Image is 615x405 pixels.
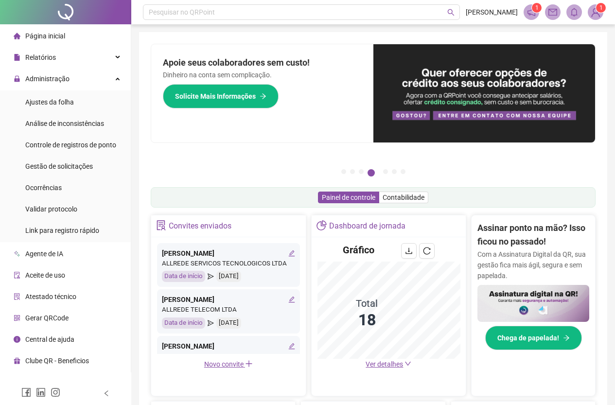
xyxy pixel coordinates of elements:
span: pie-chart [316,220,327,230]
span: instagram [51,387,60,397]
span: edit [288,343,295,350]
span: bell [570,8,579,17]
span: gift [14,357,20,364]
span: arrow-right [260,93,266,100]
iframe: Intercom live chat [582,372,605,395]
span: mail [548,8,557,17]
span: lock [14,75,20,82]
button: Chega de papelada! [485,326,582,350]
img: banner%2Fa8ee1423-cce5-4ffa-a127-5a2d429cc7d8.png [373,44,596,142]
span: solution [156,220,166,230]
span: Relatórios [25,53,56,61]
span: Atestado técnico [25,293,76,300]
span: info-circle [14,336,20,343]
span: reload [423,247,431,255]
span: Painel de controle [322,194,375,201]
span: facebook [21,387,31,397]
span: Agente de IA [25,250,63,258]
p: Dinheiro na conta sem complicação. [163,70,362,80]
div: Data de início [162,271,205,282]
span: file [14,54,20,61]
span: audit [14,272,20,279]
div: [PERSON_NAME] [162,341,295,352]
div: [DATE] [216,317,241,329]
img: 76874 [588,5,603,19]
span: qrcode [14,315,20,321]
sup: 1 [532,3,542,13]
img: banner%2F02c71560-61a6-44d4-94b9-c8ab97240462.png [477,285,589,322]
p: Com a Assinatura Digital da QR, sua gestão fica mais ágil, segura e sem papelada. [477,249,589,281]
span: 1 [535,4,539,11]
span: send [208,271,214,282]
span: solution [14,293,20,300]
h2: Assinar ponto na mão? Isso ficou no passado! [477,221,589,249]
button: 7 [401,169,405,174]
span: Controle de registros de ponto [25,141,116,149]
button: 3 [359,169,364,174]
span: edit [288,296,295,303]
a: Ver detalhes down [366,360,411,368]
div: Convites enviados [169,218,231,234]
span: Novo convite [204,360,253,368]
div: ALLREDE SERVICOS TECNOLOGICOS LTDA [162,352,295,362]
span: left [103,390,110,397]
span: search [447,9,455,16]
div: Dashboard de jornada [329,218,405,234]
span: Ocorrências [25,184,62,192]
span: Contabilidade [383,194,424,201]
span: [PERSON_NAME] [466,7,518,18]
div: Data de início [162,317,205,329]
h2: Apoie seus colaboradores sem custo! [163,56,362,70]
div: [PERSON_NAME] [162,248,295,259]
span: Aceite de uso [25,271,65,279]
span: Administração [25,75,70,83]
span: plus [245,360,253,368]
button: Solicite Mais Informações [163,84,279,108]
span: send [208,317,214,329]
span: edit [288,250,295,257]
span: Gestão de solicitações [25,162,93,170]
span: Clube QR - Beneficios [25,357,89,365]
span: 1 [599,4,603,11]
div: ALLREDE SERVICOS TECNOLOGICOS LTDA [162,259,295,269]
button: 4 [368,169,375,176]
span: Gerar QRCode [25,314,69,322]
span: Central de ajuda [25,335,74,343]
span: Análise de inconsistências [25,120,104,127]
span: notification [527,8,536,17]
span: down [404,360,411,367]
span: Ver detalhes [366,360,403,368]
div: ALLREDE TELECOM LTDA [162,305,295,315]
span: linkedin [36,387,46,397]
span: Chega de papelada! [497,333,559,343]
span: download [405,247,413,255]
sup: Atualize o seu contato no menu Meus Dados [596,3,606,13]
button: 2 [350,169,355,174]
span: arrow-right [563,335,570,341]
button: 5 [383,169,388,174]
span: Ajustes da folha [25,98,74,106]
button: 1 [341,169,346,174]
span: home [14,33,20,39]
span: Página inicial [25,32,65,40]
span: Link para registro rápido [25,227,99,234]
span: Solicite Mais Informações [175,91,256,102]
div: [DATE] [216,271,241,282]
h4: Gráfico [343,243,374,257]
button: 6 [392,169,397,174]
span: Validar protocolo [25,205,77,213]
div: [PERSON_NAME] [162,294,295,305]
